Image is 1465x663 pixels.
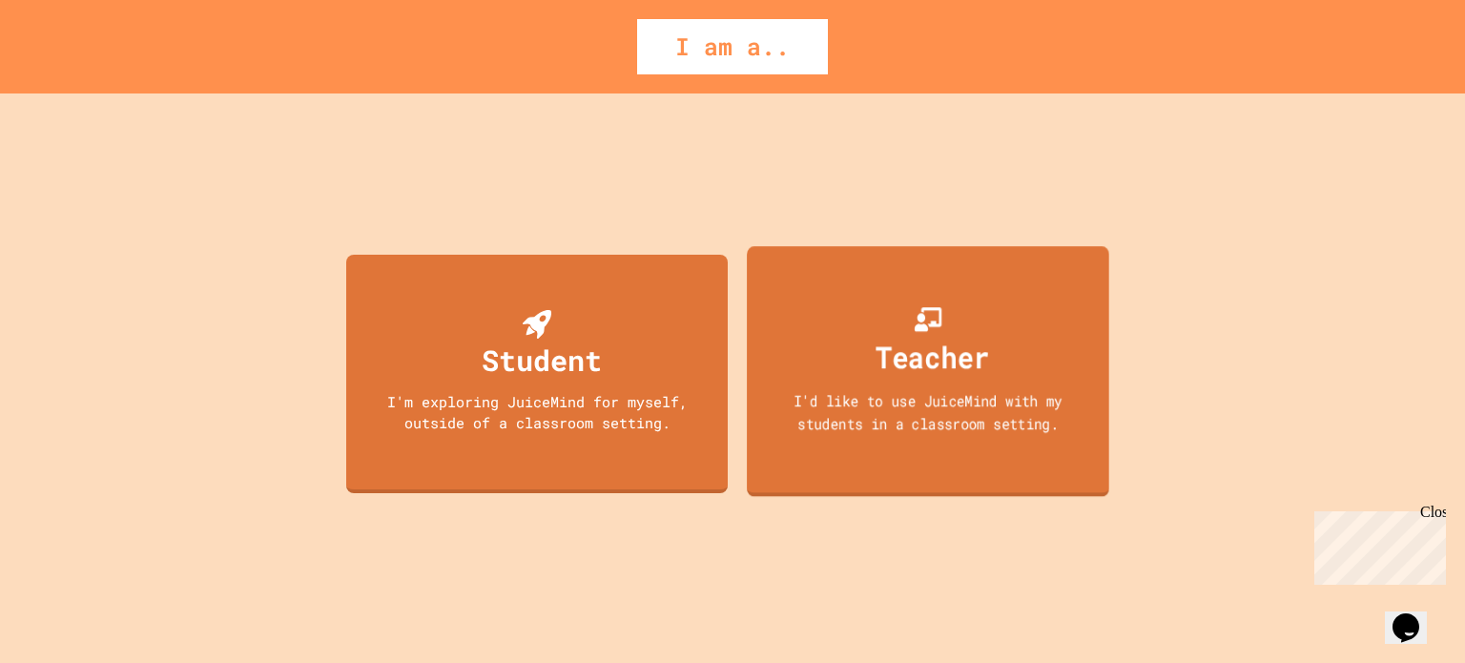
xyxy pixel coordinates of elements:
iframe: chat widget [1307,504,1446,585]
div: I am a.. [637,19,828,74]
div: I'm exploring JuiceMind for myself, outside of a classroom setting. [365,391,709,434]
iframe: chat widget [1385,587,1446,644]
div: I'd like to use JuiceMind with my students in a classroom setting. [765,389,1091,434]
div: Chat with us now!Close [8,8,132,121]
div: Student [482,339,602,382]
div: Teacher [876,334,990,379]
